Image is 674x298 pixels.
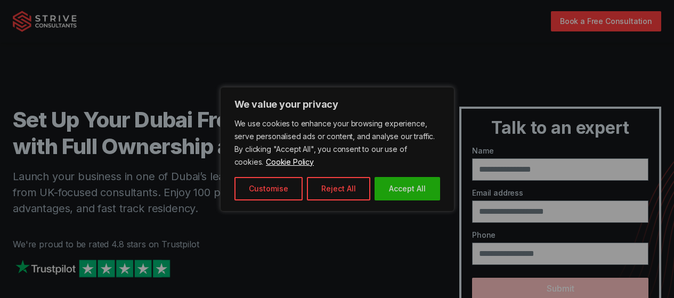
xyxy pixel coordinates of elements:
button: Reject All [307,177,370,200]
p: We use cookies to enhance your browsing experience, serve personalised ads or content, and analys... [234,117,440,168]
button: Customise [234,177,303,200]
a: Cookie Policy [265,157,314,167]
div: We value your privacy [220,87,454,212]
p: We value your privacy [234,98,440,111]
button: Accept All [375,177,440,200]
